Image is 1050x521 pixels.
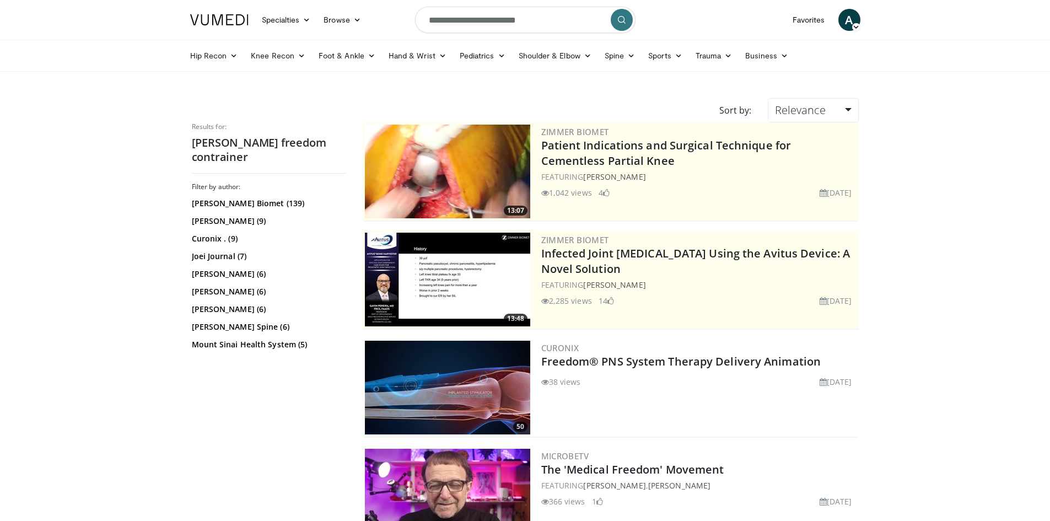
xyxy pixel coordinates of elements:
[504,206,527,216] span: 13:07
[244,45,312,67] a: Knee Recon
[192,122,346,131] p: Results for:
[838,9,860,31] a: A
[592,496,603,507] li: 1
[541,246,850,276] a: Infected Joint [MEDICAL_DATA] Using the Avitus Device: A Novel Solution
[768,98,858,122] a: Relevance
[583,280,645,290] a: [PERSON_NAME]
[648,480,710,491] a: [PERSON_NAME]
[820,376,852,388] li: [DATE]
[541,480,857,491] div: FEATURING ,
[317,9,368,31] a: Browse
[599,187,610,198] li: 4
[583,480,645,491] a: [PERSON_NAME]
[453,45,512,67] a: Pediatrics
[190,14,249,25] img: VuMedi Logo
[512,45,598,67] a: Shoulder & Elbow
[820,496,852,507] li: [DATE]
[192,233,343,244] a: Curonix . (9)
[192,321,343,332] a: [PERSON_NAME] Spine (6)
[192,304,343,315] a: [PERSON_NAME] (6)
[382,45,453,67] a: Hand & Wrist
[711,98,760,122] div: Sort by:
[775,103,826,117] span: Relevance
[820,187,852,198] li: [DATE]
[365,125,530,218] img: 3efde6b3-4cc2-4370-89c9-d2e13bff7c5c.300x170_q85_crop-smart_upscale.jpg
[312,45,382,67] a: Foot & Ankle
[541,234,609,245] a: Zimmer Biomet
[365,125,530,218] a: 13:07
[541,171,857,182] div: FEATURING
[541,342,579,353] a: Curonix
[541,126,609,137] a: Zimmer Biomet
[365,233,530,326] a: 13:48
[192,216,343,227] a: [PERSON_NAME] (9)
[541,295,592,307] li: 2,285 views
[415,7,636,33] input: Search topics, interventions
[541,496,585,507] li: 366 views
[820,295,852,307] li: [DATE]
[541,187,592,198] li: 1,042 views
[739,45,795,67] a: Business
[541,279,857,291] div: FEATURING
[365,341,530,434] img: daebadec-4858-4570-aa7a-a8db1aaa9d1a.300x170_q85_crop-smart_upscale.jpg
[192,339,343,350] a: Mount Sinai Health System (5)
[192,136,346,164] h2: [PERSON_NAME] freedom contrainer
[583,171,645,182] a: [PERSON_NAME]
[786,9,832,31] a: Favorites
[255,9,317,31] a: Specialties
[192,251,343,262] a: Joei Journal (7)
[365,341,530,434] a: 50
[541,376,581,388] li: 38 views
[642,45,689,67] a: Sports
[689,45,739,67] a: Trauma
[598,45,642,67] a: Spine
[541,450,589,461] a: MicrobeTV
[184,45,245,67] a: Hip Recon
[541,354,821,369] a: Freedom® PNS System Therapy Delivery Animation
[541,138,791,168] a: Patient Indications and Surgical Technique for Cementless Partial Knee
[192,198,343,209] a: [PERSON_NAME] Biomet (139)
[599,295,614,307] li: 14
[192,182,346,191] h3: Filter by author:
[365,233,530,326] img: 6109daf6-8797-4a77-88a1-edd099c0a9a9.300x170_q85_crop-smart_upscale.jpg
[192,286,343,297] a: [PERSON_NAME] (6)
[513,422,527,432] span: 50
[504,314,527,324] span: 13:48
[541,462,724,477] a: The 'Medical Freedom' Movement
[192,268,343,280] a: [PERSON_NAME] (6)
